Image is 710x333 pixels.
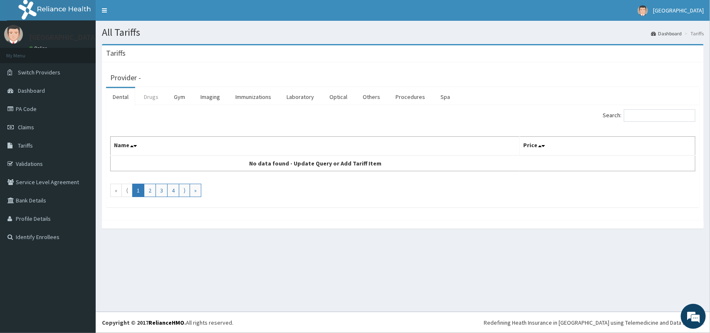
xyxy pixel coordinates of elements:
[102,27,704,38] h1: All Tariffs
[603,109,695,122] label: Search:
[280,88,321,106] a: Laboratory
[96,312,710,333] footer: All rights reserved.
[18,142,33,149] span: Tariffs
[156,184,168,197] a: Go to page number 3
[190,184,201,197] a: Go to last page
[323,88,354,106] a: Optical
[148,319,184,326] a: RelianceHMO
[29,34,98,41] p: [GEOGRAPHIC_DATA]
[4,25,23,44] img: User Image
[167,88,192,106] a: Gym
[111,137,520,156] th: Name
[434,88,457,106] a: Spa
[167,184,179,197] a: Go to page number 4
[121,184,133,197] a: Go to previous page
[18,123,34,131] span: Claims
[179,184,190,197] a: Go to next page
[144,184,156,197] a: Go to page number 2
[229,88,278,106] a: Immunizations
[356,88,387,106] a: Others
[638,5,648,16] img: User Image
[137,88,165,106] a: Drugs
[389,88,432,106] a: Procedures
[111,155,520,171] td: No data found - Update Query or Add Tariff Item
[106,88,135,106] a: Dental
[110,74,141,81] h3: Provider -
[624,109,695,122] input: Search:
[651,30,682,37] a: Dashboard
[484,318,704,327] div: Redefining Heath Insurance in [GEOGRAPHIC_DATA] using Telemedicine and Data Science!
[18,87,45,94] span: Dashboard
[683,30,704,37] li: Tariffs
[102,319,186,326] strong: Copyright © 2017 .
[132,184,144,197] a: Go to page number 1
[110,184,122,197] a: Go to first page
[653,7,704,14] span: [GEOGRAPHIC_DATA]
[194,88,227,106] a: Imaging
[106,49,126,57] h3: Tariffs
[18,69,60,76] span: Switch Providers
[29,45,49,51] a: Online
[520,137,695,156] th: Price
